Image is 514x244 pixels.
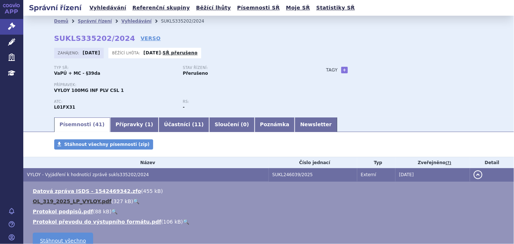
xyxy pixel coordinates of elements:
[23,3,87,13] h2: Správní řízení
[33,218,507,225] li: ( )
[111,209,117,214] a: 🔍
[64,142,150,147] span: Stáhnout všechny písemnosti (zip)
[194,3,233,13] a: Běžící lhůty
[143,50,198,56] p: -
[194,121,201,127] span: 11
[474,170,482,179] button: detail
[269,168,357,182] td: SUKL246039/2025
[326,66,338,74] h3: Tagy
[446,160,451,166] abbr: (?)
[183,66,304,70] p: Stav řízení:
[33,187,507,195] li: ( )
[284,3,312,13] a: Moje SŘ
[143,188,161,194] span: 455 kB
[58,50,81,56] span: Zahájeno:
[183,100,304,104] p: RS:
[33,219,161,225] a: Protokol převodu do výstupního formátu.pdf
[269,157,357,168] th: Číslo jednací
[341,67,348,73] a: +
[54,71,100,76] strong: VaPÚ + MC - §39da
[121,19,151,24] a: Vyhledávání
[255,117,295,132] a: Poznámka
[33,188,141,194] a: Datová zpráva ISDS - 1542469342.zfo
[163,219,181,225] span: 106 kB
[78,19,112,24] a: Správní řízení
[54,117,110,132] a: Písemnosti (41)
[130,3,192,13] a: Referenční skupiny
[183,71,208,76] strong: Přerušeno
[54,19,68,24] a: Domů
[54,100,176,104] p: ATC:
[147,121,151,127] span: 1
[33,208,507,215] li: ( )
[54,105,76,110] strong: ZOLBETUXIMAB
[361,172,376,177] span: Externí
[163,50,198,55] a: SŘ přerušeno
[235,3,282,13] a: Písemnosti SŘ
[54,83,312,87] p: Přípravek:
[27,172,149,177] span: VYLOY - Vyjádření k hodnotící zprávě sukls335202/2024
[113,198,131,204] span: 327 kB
[357,157,395,168] th: Typ
[395,168,470,182] td: [DATE]
[95,121,102,127] span: 41
[133,198,139,204] a: 🔍
[95,209,109,214] span: 88 kB
[54,66,176,70] p: Typ SŘ:
[140,35,160,42] a: VERSO
[161,16,214,27] li: SUKLS335202/2024
[33,198,507,205] li: ( )
[395,157,470,168] th: Zveřejněno
[23,157,269,168] th: Název
[54,88,124,93] span: VYLOY 100MG INF PLV CSL 1
[159,117,209,132] a: Účastníci (11)
[243,121,247,127] span: 0
[314,3,357,13] a: Statistiky SŘ
[295,117,337,132] a: Newsletter
[87,3,128,13] a: Vyhledávání
[54,139,154,150] a: Stáhnout všechny písemnosti (zip)
[110,117,159,132] a: Přípravky (1)
[143,50,161,55] strong: [DATE]
[33,209,93,214] a: Protokol podpisů.pdf
[33,198,111,204] a: OL_319_2025_LP_VYLOY.pdf
[470,157,514,168] th: Detail
[54,34,135,43] strong: SUKLS335202/2024
[209,117,254,132] a: Sloučení (0)
[83,50,100,55] strong: [DATE]
[112,50,142,56] span: Běžící lhůta:
[183,219,189,225] a: 🔍
[183,105,185,110] strong: -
